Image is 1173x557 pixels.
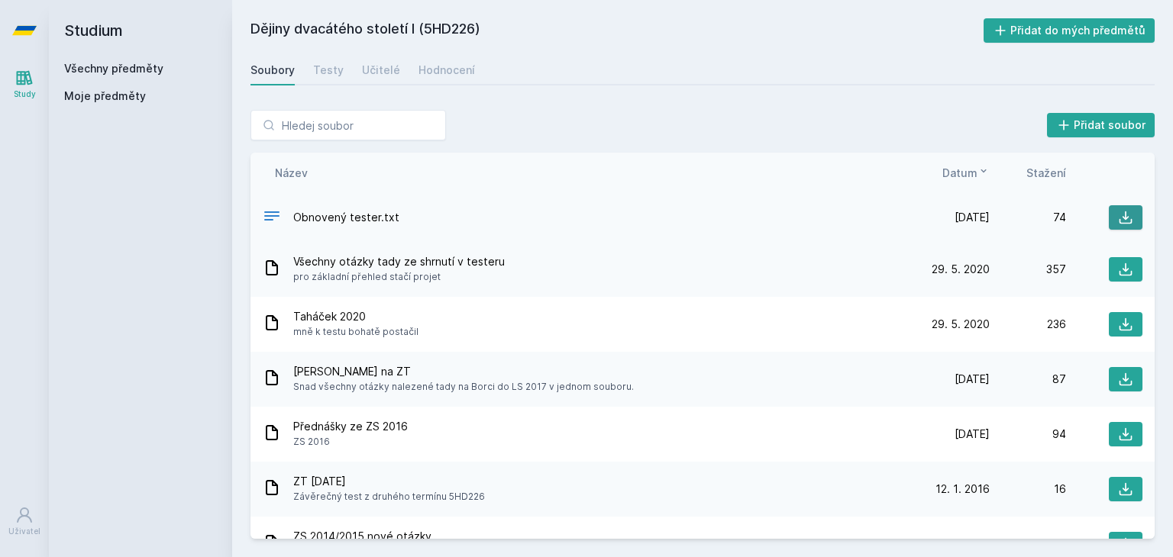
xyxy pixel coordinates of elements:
div: Soubory [250,63,295,78]
div: Study [14,89,36,100]
button: Stažení [1026,165,1066,181]
span: Závěrečný test z druhého termínu 5HD226 [293,489,485,504]
a: Učitelé [362,55,400,85]
div: 236 [990,317,1066,332]
span: [DATE] [955,372,990,387]
button: Přidat soubor [1047,113,1155,137]
span: ZS 2014/2015 nové otázky [293,529,431,544]
span: mně k testu bohatě postačil [293,324,418,340]
span: ZS 2016 [293,434,408,449]
span: Moje předměty [64,89,146,104]
span: 12. 1. 2016 [935,481,990,497]
a: Uživatel [3,498,46,545]
input: Hledej soubor [250,110,446,140]
div: 16 [990,481,1066,497]
span: [DATE] [955,427,990,442]
div: 357 [990,262,1066,277]
h2: Dějiny dvacátého století I (5HD226) [250,18,984,43]
span: Přednášky ze ZS 2016 [293,419,408,434]
button: Přidat do mých předmětů [984,18,1155,43]
span: Taháček 2020 [293,309,418,324]
span: [PERSON_NAME] na ZT [293,364,634,379]
div: Hodnocení [418,63,475,78]
span: Obnovený tester.txt [293,210,399,225]
span: 29. 5. 2020 [932,262,990,277]
a: Všechny předměty [64,62,163,75]
span: 29. 5. 2020 [932,317,990,332]
span: [DATE] [955,210,990,225]
div: TXT [263,207,281,229]
span: Snad všechny otázky nalezené tady na Borci do LS 2017 v jednom souboru. [293,379,634,394]
span: [DATE] [955,536,990,552]
a: Testy [313,55,344,85]
div: 87 [990,372,1066,387]
a: Soubory [250,55,295,85]
span: Datum [942,165,977,181]
span: pro základní přehled stačí projet [293,269,505,285]
div: Uživatel [8,526,40,537]
button: Datum [942,165,990,181]
div: 14 [990,536,1066,552]
span: ZT [DATE] [293,474,485,489]
button: Název [275,165,308,181]
div: Učitelé [362,63,400,78]
div: 74 [990,210,1066,225]
div: 94 [990,427,1066,442]
span: Všechny otázky tady ze shrnutí v testeru [293,254,505,269]
a: Study [3,61,46,108]
a: Hodnocení [418,55,475,85]
div: Testy [313,63,344,78]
